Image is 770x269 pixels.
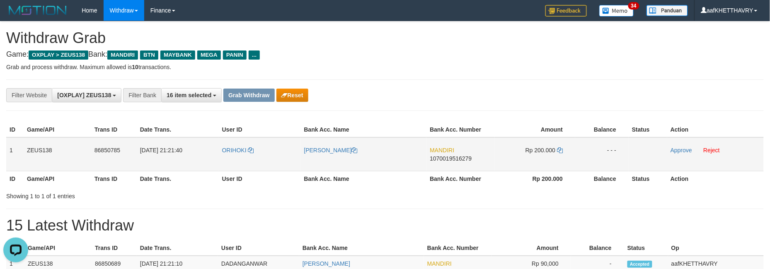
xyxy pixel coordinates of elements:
span: MANDIRI [107,50,138,60]
th: Game/API [24,122,91,137]
th: Status [624,240,668,256]
span: MAYBANK [160,50,195,60]
th: Status [629,122,667,137]
th: Game/API [24,240,92,256]
th: User ID [219,171,301,186]
span: MANDIRI [430,147,454,154]
img: Button%20Memo.svg [599,5,634,17]
span: MEGA [197,50,221,60]
td: - - - [575,137,629,171]
a: Reject [703,147,720,154]
button: [OXPLAY] ZEUS138 [52,88,121,102]
span: 16 item selected [167,92,211,98]
button: 16 item selected [161,88,222,102]
th: Trans ID [91,171,137,186]
span: [DATE] 21:21:40 [140,147,182,154]
span: Copy 1070019516279 to clipboard [430,155,472,162]
span: 86850785 [94,147,120,154]
div: Filter Bank [123,88,161,102]
th: Bank Acc. Name [301,122,427,137]
img: panduan.png [647,5,688,16]
span: Rp 200.000 [525,147,555,154]
button: Grab Withdraw [223,89,274,102]
h1: Withdraw Grab [6,30,764,46]
span: [OXPLAY] ZEUS138 [57,92,111,98]
th: Date Trans. [137,240,218,256]
td: 1 [6,137,24,171]
th: User ID [218,240,299,256]
th: Balance [575,171,629,186]
button: Open LiveChat chat widget [3,3,28,28]
th: Game/API [24,171,91,186]
th: ID [6,122,24,137]
div: Filter Website [6,88,52,102]
th: Status [629,171,667,186]
th: Bank Acc. Name [299,240,424,256]
th: Trans ID [92,240,137,256]
th: Balance [575,122,629,137]
span: BTN [140,50,158,60]
th: User ID [219,122,301,137]
th: Bank Acc. Number [424,240,492,256]
span: PANIN [223,50,247,60]
strong: 10 [132,64,138,70]
a: ORIHOKI [222,147,254,154]
th: Amount [495,122,575,137]
th: Action [667,171,764,186]
th: Op [668,240,764,256]
div: Showing 1 to 1 of 1 entries [6,189,315,200]
th: Rp 200.000 [495,171,575,186]
th: ID [6,171,24,186]
th: Amount [492,240,571,256]
th: Bank Acc. Number [426,171,495,186]
span: Accepted [627,261,652,268]
th: Bank Acc. Number [426,122,495,137]
span: ORIHOKI [222,147,247,154]
a: [PERSON_NAME] [304,147,358,154]
span: OXPLAY > ZEUS138 [29,50,88,60]
img: Feedback.jpg [545,5,587,17]
a: [PERSON_NAME] [303,260,350,267]
th: Bank Acc. Name [301,171,427,186]
a: Copy 200000 to clipboard [557,147,563,154]
th: Date Trans. [137,122,219,137]
td: ZEUS138 [24,137,91,171]
th: Action [667,122,764,137]
span: 34 [628,2,639,10]
img: MOTION_logo.png [6,4,69,17]
button: Reset [276,89,308,102]
p: Grab and process withdraw. Maximum allowed is transactions. [6,63,764,71]
a: Approve [671,147,692,154]
h1: 15 Latest Withdraw [6,217,764,234]
h4: Game: Bank: [6,50,764,59]
th: Balance [571,240,624,256]
span: ... [249,50,260,60]
th: Trans ID [91,122,137,137]
th: Date Trans. [137,171,219,186]
span: MANDIRI [427,260,452,267]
